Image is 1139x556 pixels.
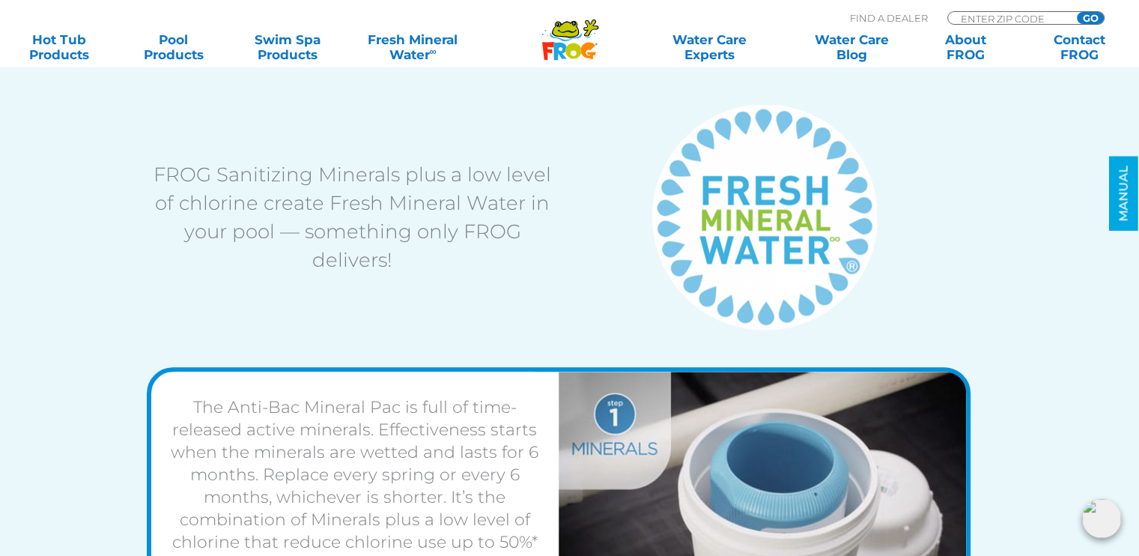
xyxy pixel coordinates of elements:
a: PoolProducts [129,32,217,62]
input: Zip Code Form [959,12,1060,25]
input: GO [1077,12,1104,24]
a: AboutFROG [921,32,1009,62]
a: ContactFROG [1036,32,1124,62]
a: Hot TubProducts [15,32,103,62]
img: FMWlogo [652,105,877,330]
img: openIcon [1082,499,1121,538]
p: FROG Sanitizing Minerals plus a low level of chlorine create Fresh Mineral Water in your pool — s... [147,160,559,274]
a: Swim SpaProducts [243,32,332,62]
a: MANUAL [1109,157,1138,231]
a: Water CareBlog [807,32,896,62]
a: Water CareExperts [637,32,782,62]
sup: ∞ [429,46,436,57]
a: Fresh MineralWater∞ [357,32,468,62]
p: Find A Dealer [850,11,928,25]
